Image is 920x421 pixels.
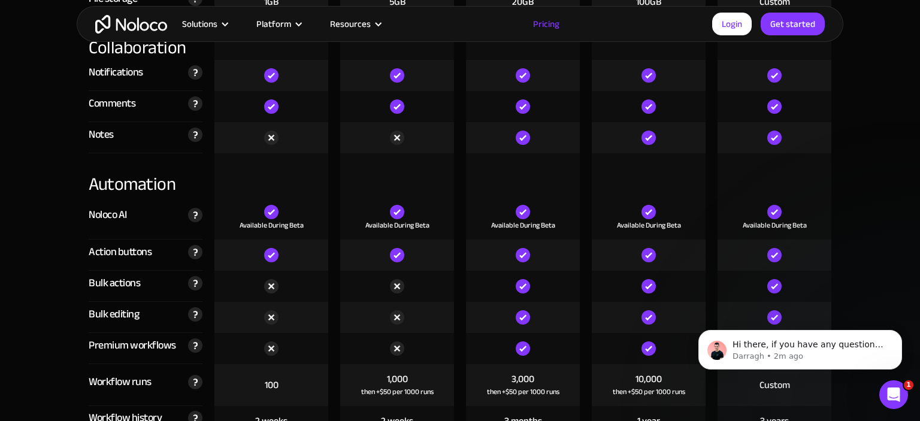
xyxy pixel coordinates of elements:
div: Automation [89,153,202,196]
div: 10,000 [635,372,662,386]
div: 3,000 [512,372,534,386]
div: Resources [315,16,395,32]
div: Workflow runs [89,373,152,391]
div: 1,000 [387,372,408,386]
a: Get started [761,13,825,35]
div: Notifications [89,63,143,81]
div: Action buttons [89,243,152,261]
a: Login [712,13,752,35]
iframe: Intercom notifications message [680,305,920,389]
div: Platform [256,16,291,32]
div: then +$50 per 1000 runs [613,386,685,398]
a: Pricing [518,16,574,32]
div: Available During Beta [617,219,681,231]
div: Custom [759,378,790,392]
div: then +$50 per 1000 runs [487,386,559,398]
div: Solutions [182,16,217,32]
a: home [95,15,167,34]
div: Available During Beta [743,219,807,231]
div: Bulk actions [89,274,140,292]
div: Noloco AI [89,206,127,224]
div: Solutions [167,16,241,32]
div: 100 [265,378,279,392]
div: Platform [241,16,315,32]
div: Available During Beta [365,219,429,231]
iframe: Intercom live chat [879,380,908,409]
div: Resources [330,16,371,32]
span: 1 [904,380,913,390]
div: Comments [89,95,135,113]
div: Available During Beta [240,219,304,231]
div: Available During Beta [491,219,555,231]
div: Notes [89,126,114,144]
div: Premium workflows [89,337,176,355]
div: Bulk editing [89,305,139,323]
div: then +$50 per 1000 runs [361,386,434,398]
